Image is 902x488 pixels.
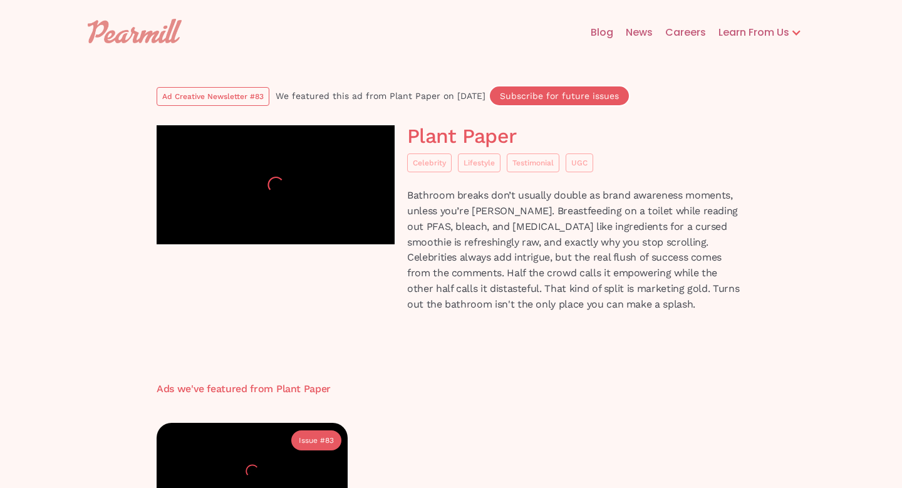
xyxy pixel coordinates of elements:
a: Testimonial [507,153,559,172]
a: Blog [578,13,613,53]
a: Celebrity [407,153,452,172]
div: Plant Paper [390,90,443,102]
div: We featured this ad from [276,90,390,102]
a: Careers [653,13,706,53]
div: Ad Creative Newsletter #83 [162,90,264,103]
a: Issue #83 [291,430,341,450]
div: [DATE] [457,90,489,102]
div: Celebrity [413,157,446,169]
a: Subscribe for future issues [489,85,630,106]
div: Subscribe for future issues [500,91,619,100]
a: Ad Creative Newsletter #83 [157,87,269,106]
a: News [613,13,653,53]
div: 83 [325,434,334,447]
div: Lifestyle [464,157,495,169]
p: Bathroom breaks don’t usually double as brand awareness moments, unless you’re [PERSON_NAME]. Bre... [407,188,745,312]
div: UGC [571,157,588,169]
a: Lifestyle [458,153,500,172]
a: UGC [566,153,593,172]
div: Testimonial [512,157,554,169]
h3: Plant Paper [276,383,331,395]
div: on [443,90,457,102]
div: Issue # [299,434,325,447]
h1: Plant Paper [407,125,745,147]
div: Learn From Us [706,13,814,53]
div: Learn From Us [706,25,789,40]
h3: Ads we've featured from [157,383,276,395]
